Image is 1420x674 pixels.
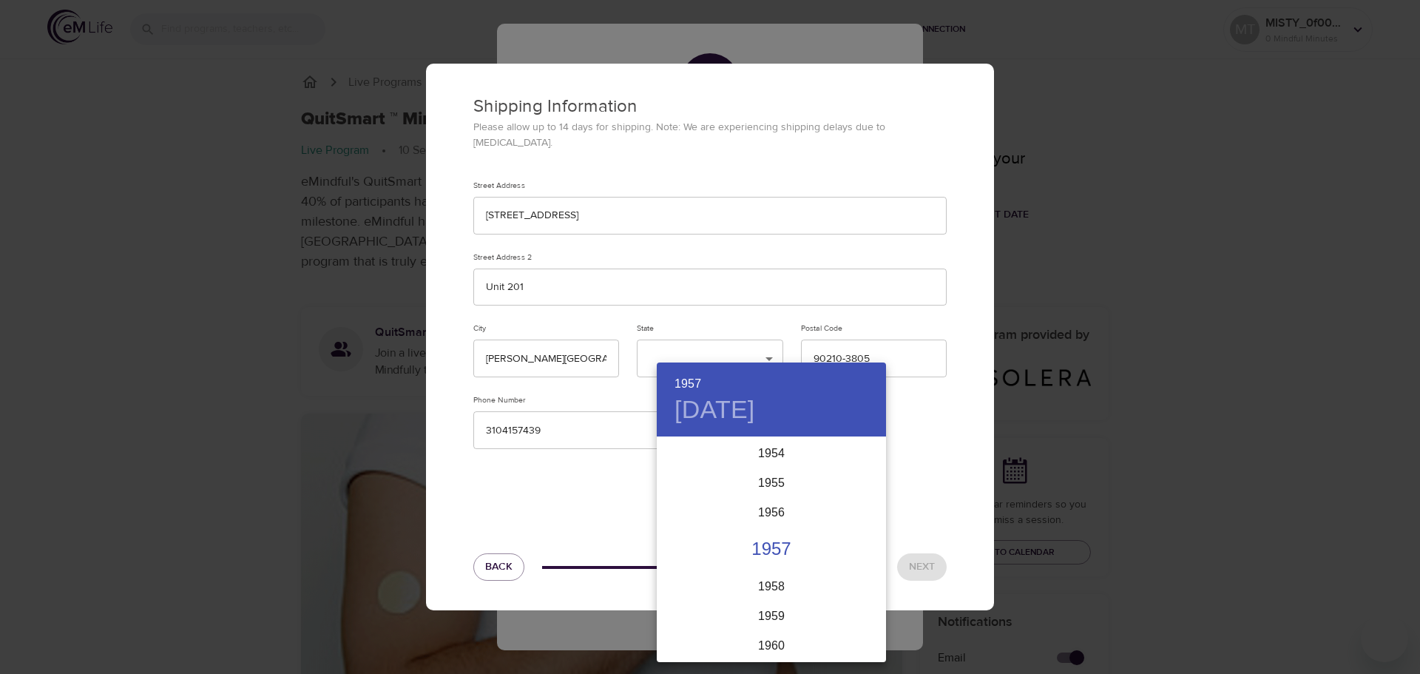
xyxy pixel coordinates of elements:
[657,498,886,528] div: 1956
[657,601,886,631] div: 1959
[657,631,886,661] div: 1960
[657,535,886,565] div: 1957
[657,468,886,498] div: 1955
[674,374,701,394] button: 1957
[674,394,755,425] button: [DATE]
[657,572,886,601] div: 1958
[657,439,886,468] div: 1954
